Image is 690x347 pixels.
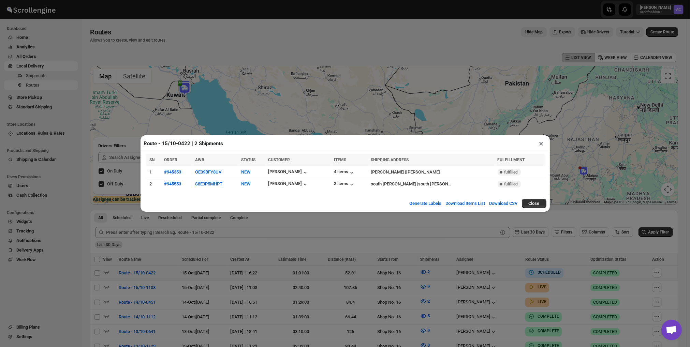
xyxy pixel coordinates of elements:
div: | [371,169,493,176]
button: [PERSON_NAME] [268,169,309,176]
button: Close [522,199,546,208]
span: ITEMS [334,157,346,162]
span: CUSTOMER [268,157,290,162]
span: NEW [241,169,250,175]
span: AWB [195,157,204,162]
div: [PERSON_NAME] [371,169,405,176]
div: south [PERSON_NAME] [418,181,453,187]
span: FULFILLMENT [498,157,525,162]
button: #945553 [164,181,181,186]
button: OE09BFY8UV [195,169,221,175]
td: 1 [146,166,162,178]
button: S8E3P5MHPT [195,181,222,186]
span: NEW [241,181,250,186]
span: fulfilled [504,169,518,175]
span: ORDER [164,157,177,162]
button: × [537,139,546,148]
button: Download Items List [442,197,489,210]
button: [PERSON_NAME] [268,181,309,188]
div: | [371,181,493,187]
button: #945353 [164,169,181,175]
h2: Route - 15/10-0422 | 2 Shipments [144,140,223,147]
button: Download CSV [485,197,522,210]
div: Open chat [661,320,682,340]
button: 4 items [334,169,355,176]
div: south [PERSON_NAME] [371,181,416,187]
div: [PERSON_NAME] [406,169,440,176]
td: 2 [146,178,162,190]
span: fulfilled [504,181,518,187]
button: 3 items [334,181,355,188]
span: SHIPPING ADDRESS [371,157,409,162]
span: STATUS [241,157,255,162]
span: SN [150,157,155,162]
button: Generate Labels [406,197,446,210]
